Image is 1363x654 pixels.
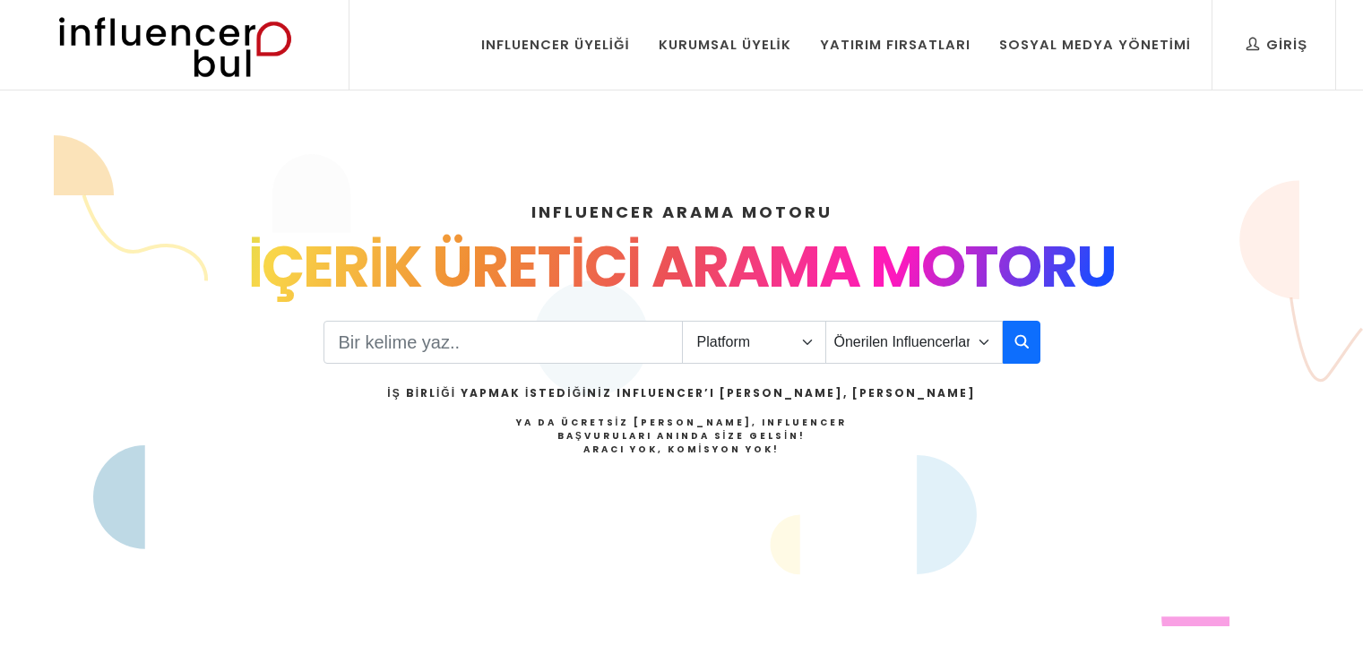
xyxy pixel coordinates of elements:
[583,443,781,456] strong: Aracı Yok, Komisyon Yok!
[323,321,683,364] input: Search
[659,35,791,55] div: Kurumsal Üyelik
[387,385,975,401] h2: İş Birliği Yapmak İstediğiniz Influencer’ı [PERSON_NAME], [PERSON_NAME]
[1247,35,1307,55] div: Giriş
[481,35,630,55] div: Influencer Üyeliği
[101,224,1263,310] div: İÇERİK ÜRETİCİ ARAMA MOTORU
[820,35,970,55] div: Yatırım Fırsatları
[387,416,975,456] h4: Ya da Ücretsiz [PERSON_NAME], Influencer Başvuruları Anında Size Gelsin!
[999,35,1191,55] div: Sosyal Medya Yönetimi
[101,200,1263,224] h4: INFLUENCER ARAMA MOTORU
